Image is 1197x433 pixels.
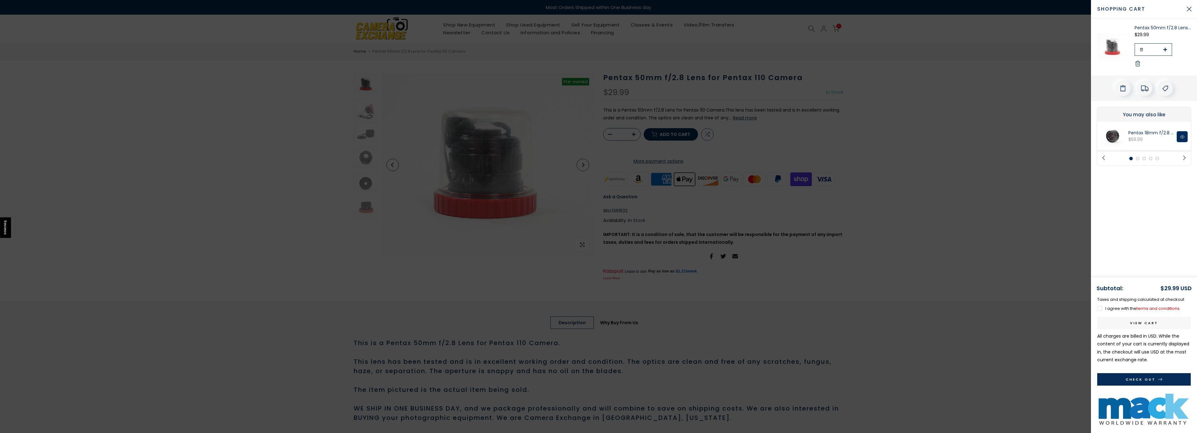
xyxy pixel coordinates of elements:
div: Add Order Note [1115,80,1131,96]
button: Previous [1097,152,1111,165]
div: $59.99 [1128,136,1174,144]
img: Pentax 50mm f/2.8 Lens for Pentax 110 Camera Lenses Small Format - Various Other Lenses Pentax 13... [1097,25,1128,69]
img: Mack Used 2 Year Warranty Under $500 Warranty Mack Warranty MACKU259 [1097,392,1191,427]
button: Check Out [1097,373,1191,386]
div: Add A Coupon [1157,80,1173,96]
li: Page dot 4 [1149,157,1152,160]
span: Shopping cart [1097,5,1181,13]
a: terms and conditions [1136,306,1180,311]
strong: Subtotal: [1097,284,1123,292]
div: You may also like [1097,107,1191,122]
a: Pentax 50mm f/2.8 Lens for Pentax 110 Camera [1135,25,1191,31]
li: Page dot 5 [1156,157,1159,160]
div: $29.99 [1135,31,1191,39]
li: Page dot 3 [1142,157,1146,160]
button: Next [1177,152,1191,165]
a: View cart [1097,317,1191,329]
img: Pentax 18mm f/2.8 Lens for Pentax 110 Camera Lenses Small Format - Various Other Lenses Pentax 12... [1100,125,1125,147]
li: Page dot 2 [1136,157,1139,160]
p: Taxes and shipping calculated at checkout [1097,296,1191,303]
button: Close Cart [1181,1,1197,17]
a: Pentax 18mm f/2.8 Lens for Pentax 110 Camera [1128,130,1174,136]
p: All charges are billed in USD. While the content of your cart is currently displayed in , the che... [1097,332,1191,364]
label: I agree with the . [1097,306,1180,311]
div: $29.99 USD [1161,283,1192,293]
div: Estimate Shipping [1137,80,1152,96]
li: Page dot 1 [1129,157,1133,160]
